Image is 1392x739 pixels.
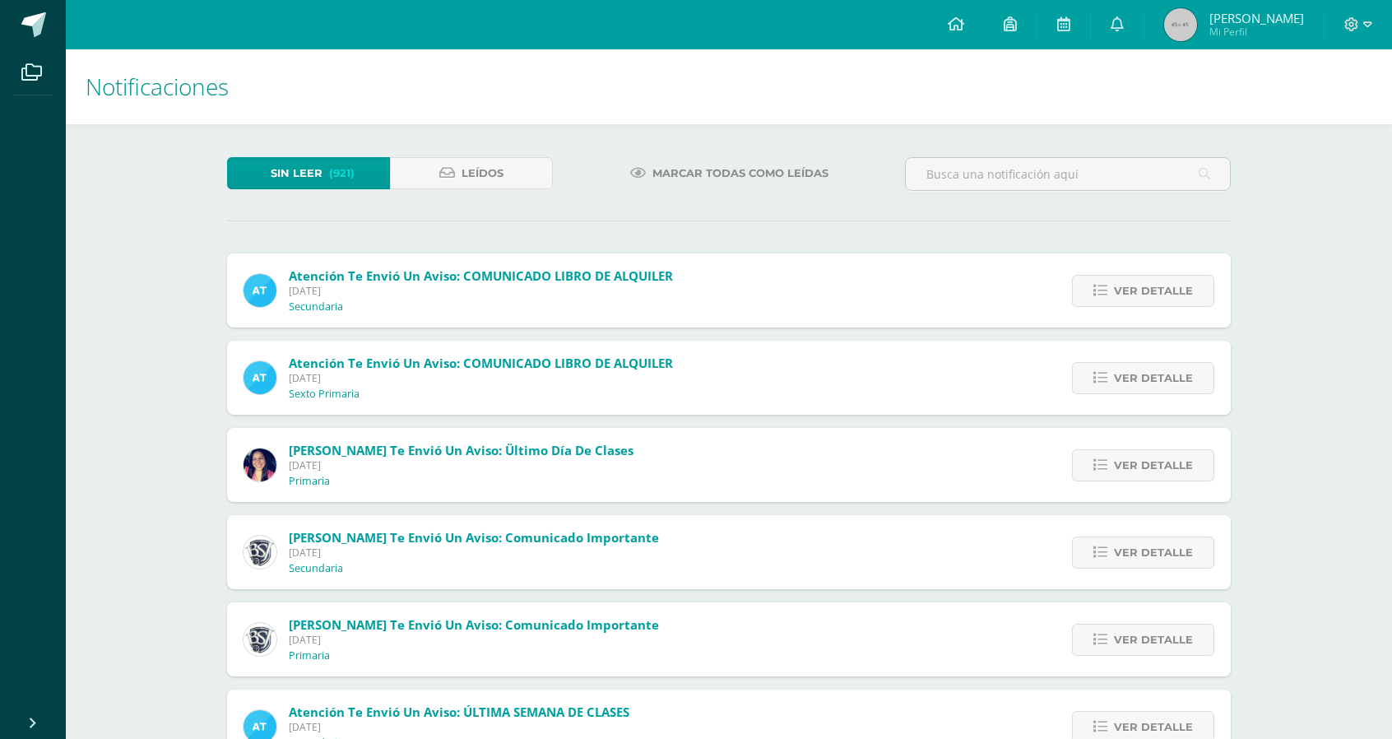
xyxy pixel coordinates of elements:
span: [DATE] [289,371,673,385]
span: [DATE] [289,546,659,560]
span: Marcar todas como leídas [652,158,828,188]
img: 9fc725f787f6a993fc92a288b7a8b70c.png [244,361,276,394]
p: Secundaria [289,562,343,575]
span: (921) [329,158,355,188]
span: [DATE] [289,633,659,647]
a: Sin leer(921) [227,157,390,189]
a: Leídos [390,157,553,189]
img: 9b923b7a5257eca232f958b02ed92d0f.png [244,623,276,656]
p: Sexto Primaria [289,388,360,401]
span: Atención te envió un aviso: COMUNICADO LIBRO DE ALQUILER [289,267,673,284]
p: Secundaria [289,300,343,314]
span: Mi Perfil [1209,25,1304,39]
a: Marcar todas como leídas [610,157,849,189]
span: [PERSON_NAME] te envió un aviso: Comunicado Importante [289,529,659,546]
span: Notificaciones [86,71,229,102]
span: Ver detalle [1114,276,1193,306]
span: Atención te envió un aviso: ÚLTIMA SEMANA DE CLASES [289,704,629,720]
p: Primaria [289,475,330,488]
span: Ver detalle [1114,450,1193,481]
img: 45x45 [1164,8,1197,41]
span: Ver detalle [1114,363,1193,393]
span: Leídos [462,158,503,188]
span: Atención te envió un aviso: COMUNICADO LIBRO DE ALQUILER [289,355,673,371]
span: [PERSON_NAME] te envió un aviso: Comunicado Importante [289,616,659,633]
span: Sin leer [271,158,322,188]
span: [DATE] [289,458,633,472]
img: 7118ac30b0313437625b59fc2ffd5a9e.png [244,449,276,481]
span: [PERSON_NAME] [1209,10,1304,26]
span: Ver detalle [1114,537,1193,568]
span: [PERSON_NAME] te envió un aviso: ültimo día de clases [289,442,633,458]
span: [DATE] [289,720,629,734]
img: 9fc725f787f6a993fc92a288b7a8b70c.png [244,274,276,307]
span: [DATE] [289,284,673,298]
img: 9b923b7a5257eca232f958b02ed92d0f.png [244,536,276,569]
input: Busca una notificación aquí [906,158,1230,190]
p: Primaria [289,649,330,662]
span: Ver detalle [1114,625,1193,655]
